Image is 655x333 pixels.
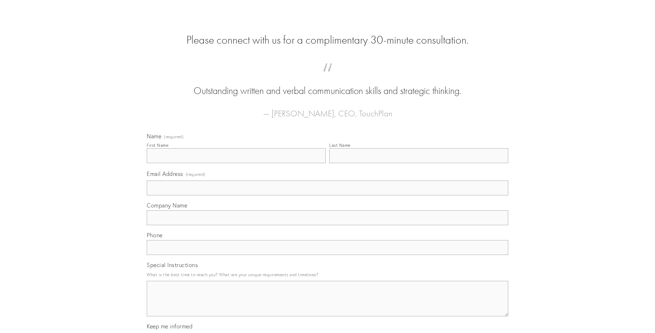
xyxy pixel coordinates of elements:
div: Last Name [329,143,351,148]
div: First Name [147,143,168,148]
blockquote: Outstanding written and verbal communication skills and strategic thinking. [158,70,497,98]
figcaption: — [PERSON_NAME], CEO, TouchPlan [158,98,497,121]
span: Keep me informed [147,323,192,330]
span: Special Instructions [147,261,198,268]
p: What is the best time to reach you? What are your unique requirements and timelines? [147,270,508,279]
h2: Please connect with us for a complimentary 30-minute consultation. [147,33,508,47]
span: (required) [186,170,206,179]
span: “ [158,70,497,84]
span: Email Address [147,170,183,177]
span: (required) [164,135,184,139]
span: Company Name [147,202,187,209]
span: Phone [147,232,163,239]
span: Name [147,133,161,140]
